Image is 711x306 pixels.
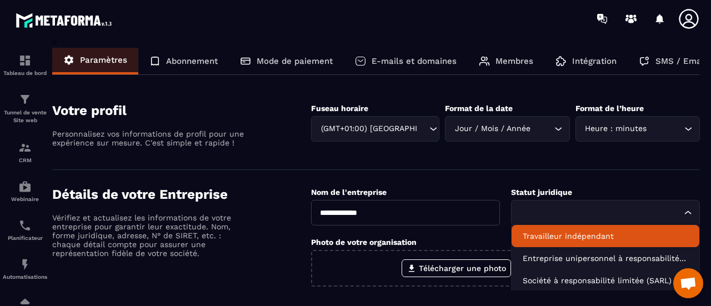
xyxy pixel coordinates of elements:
p: E-mails et domaines [372,56,457,66]
label: Télécharger une photo [402,259,511,277]
a: automationsautomationsWebinaire [3,172,47,210]
label: Fuseau horaire [311,104,368,113]
div: Search for option [511,200,700,225]
input: Search for option [518,207,682,219]
img: formation [18,54,32,67]
input: Search for option [533,123,551,135]
p: Planificateur [3,235,47,241]
p: Entreprise unipersonnel à responsabilité limitée (EURL) [523,253,688,264]
p: Abonnement [166,56,218,66]
img: automations [18,258,32,271]
span: Jour / Mois / Année [452,123,533,135]
label: Format de l’heure [575,104,644,113]
p: Vérifiez et actualisez les informations de votre entreprise pour garantir leur exactitude. Nom, f... [52,213,247,258]
img: formation [18,141,32,154]
label: Format de la date [445,104,513,113]
p: Intégration [572,56,617,66]
p: Paramètres [80,55,127,65]
input: Search for option [649,123,682,135]
img: logo [16,10,116,31]
label: Photo de votre organisation [311,238,417,247]
a: formationformationTableau de bord [3,46,47,84]
a: schedulerschedulerPlanificateur [3,210,47,249]
div: Search for option [445,116,569,142]
div: Search for option [575,116,700,142]
img: automations [18,180,32,193]
img: scheduler [18,219,32,232]
div: Search for option [311,116,439,142]
h4: Détails de votre Entreprise [52,187,311,202]
p: Votre logo doit avoir une hauteur minimale de 32 px et une taille maximale de 300 ko. [311,289,700,297]
p: Société à responsabilité limitée (SARL) [523,275,688,286]
p: Webinaire [3,196,47,202]
p: Personnalisez vos informations de profil pour une expérience sur mesure. C'est simple et rapide ! [52,129,247,147]
a: formationformationTunnel de vente Site web [3,84,47,133]
p: Membres [495,56,533,66]
span: (GMT+01:00) [GEOGRAPHIC_DATA] [318,123,418,135]
p: CRM [3,157,47,163]
div: Open chat [673,268,703,298]
input: Search for option [418,123,427,135]
p: Tunnel de vente Site web [3,109,47,124]
a: formationformationCRM [3,133,47,172]
p: Automatisations [3,274,47,280]
label: Nom de l'entreprise [311,188,387,197]
span: Heure : minutes [583,123,649,135]
p: Mode de paiement [257,56,333,66]
p: Tableau de bord [3,70,47,76]
p: Travailleur indépendant [523,230,688,242]
img: formation [18,93,32,106]
label: Statut juridique [511,188,572,197]
a: automationsautomationsAutomatisations [3,249,47,288]
h4: Votre profil [52,103,311,118]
